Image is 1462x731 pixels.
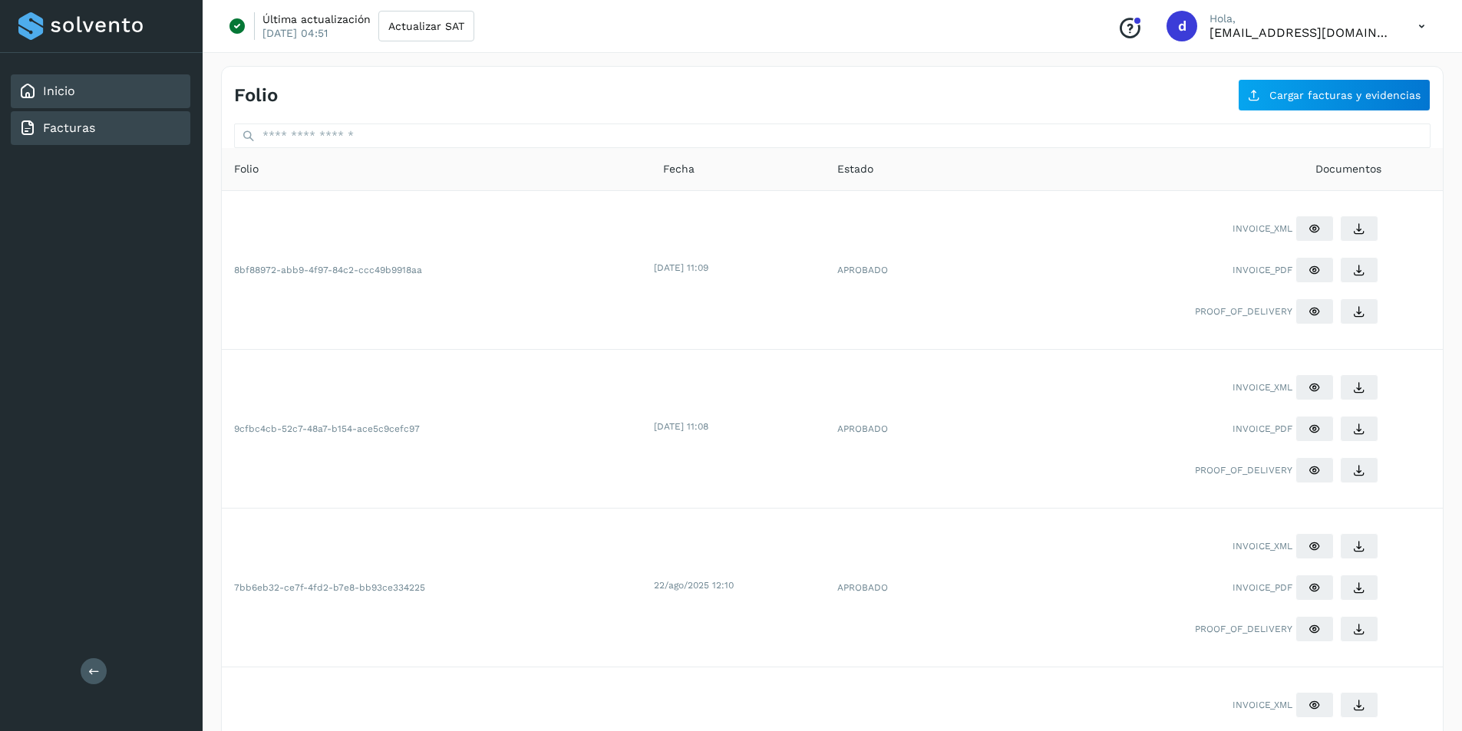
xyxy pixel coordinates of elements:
[11,111,190,145] div: Facturas
[654,261,822,275] div: [DATE] 11:09
[1195,622,1292,636] span: PROOF_OF_DELIVERY
[43,84,75,98] a: Inicio
[1233,222,1292,235] span: INVOICE_XML
[1315,161,1381,177] span: Documentos
[654,420,822,433] div: [DATE] 11:08
[825,191,975,350] td: APROBADO
[388,21,464,31] span: Actualizar SAT
[378,11,474,41] button: Actualizar SAT
[234,161,259,177] span: Folio
[1233,581,1292,594] span: INVOICE_PDF
[1233,539,1292,553] span: INVOICE_XML
[1238,79,1431,111] button: Cargar facturas y evidencias
[1233,380,1292,394] span: INVOICE_XML
[222,509,651,667] td: 7bb6eb32-ce7f-4fd2-b7e8-bb93ce334225
[1233,698,1292,712] span: INVOICE_XML
[262,26,328,40] p: [DATE] 04:51
[43,120,95,135] a: Facturas
[222,191,651,350] td: 8bf88972-abb9-4f97-84c2-ccc49b9918aa
[1210,12,1394,25] p: Hola,
[1269,90,1421,100] span: Cargar facturas y evidencias
[654,578,822,592] div: 22/ago/2025 12:10
[1233,263,1292,277] span: INVOICE_PDF
[837,161,873,177] span: Estado
[1233,422,1292,436] span: INVOICE_PDF
[234,84,278,107] h4: Folio
[825,350,975,509] td: APROBADO
[663,161,695,177] span: Fecha
[262,12,371,26] p: Última actualización
[222,350,651,509] td: 9cfbc4cb-52c7-48a7-b154-ace5c9cefc97
[1195,305,1292,318] span: PROOF_OF_DELIVERY
[825,509,975,667] td: APROBADO
[1210,25,1394,40] p: direccion@flenasa.com
[1195,463,1292,477] span: PROOF_OF_DELIVERY
[11,74,190,108] div: Inicio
